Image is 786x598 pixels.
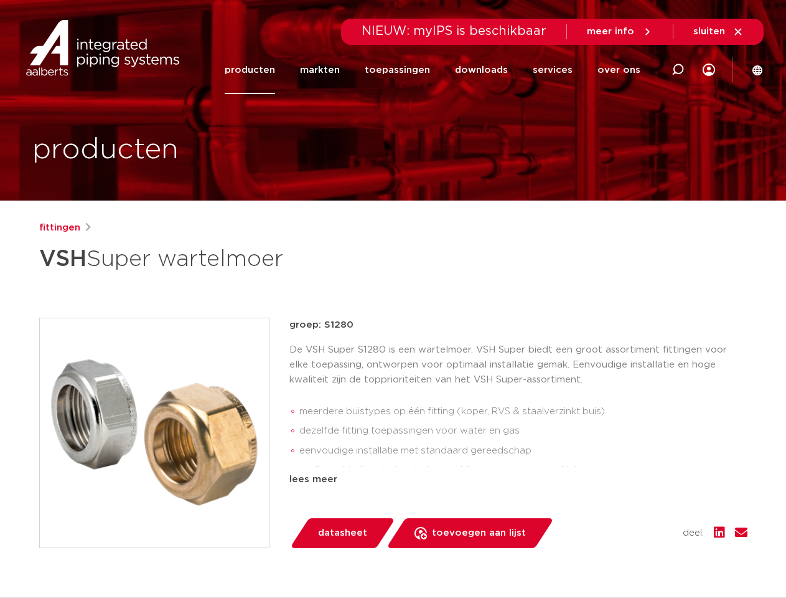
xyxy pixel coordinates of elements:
a: toepassingen [365,46,430,94]
a: producten [225,46,275,94]
p: De VSH Super S1280 is een wartelmoer. VSH Super biedt een groot assortiment fittingen voor elke t... [289,343,747,387]
span: sluiten [693,27,725,36]
li: dezelfde fitting toepassingen voor water en gas [299,421,747,441]
div: lees meer [289,472,747,487]
h1: Super wartelmoer [39,240,507,278]
a: meer info [587,26,653,37]
li: snelle verbindingstechnologie waarbij her-montage mogelijk is [299,461,747,481]
a: markten [300,46,340,94]
h1: producten [32,130,179,170]
nav: Menu [225,46,640,94]
li: eenvoudige installatie met standaard gereedschap [299,441,747,461]
a: sluiten [693,26,744,37]
li: meerdere buistypes op één fitting (koper, RVS & staalverzinkt buis) [299,402,747,422]
span: NIEUW: myIPS is beschikbaar [362,25,546,37]
img: Product Image for VSH Super wartelmoer [40,318,269,548]
p: groep: S1280 [289,318,747,333]
strong: VSH [39,248,87,270]
a: fittingen [39,221,80,235]
span: meer info [587,27,634,36]
a: downloads [455,46,508,94]
span: datasheet [318,523,367,543]
a: over ons [597,46,640,94]
a: services [533,46,573,94]
a: datasheet [289,518,395,548]
span: toevoegen aan lijst [432,523,526,543]
span: deel: [683,526,704,541]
